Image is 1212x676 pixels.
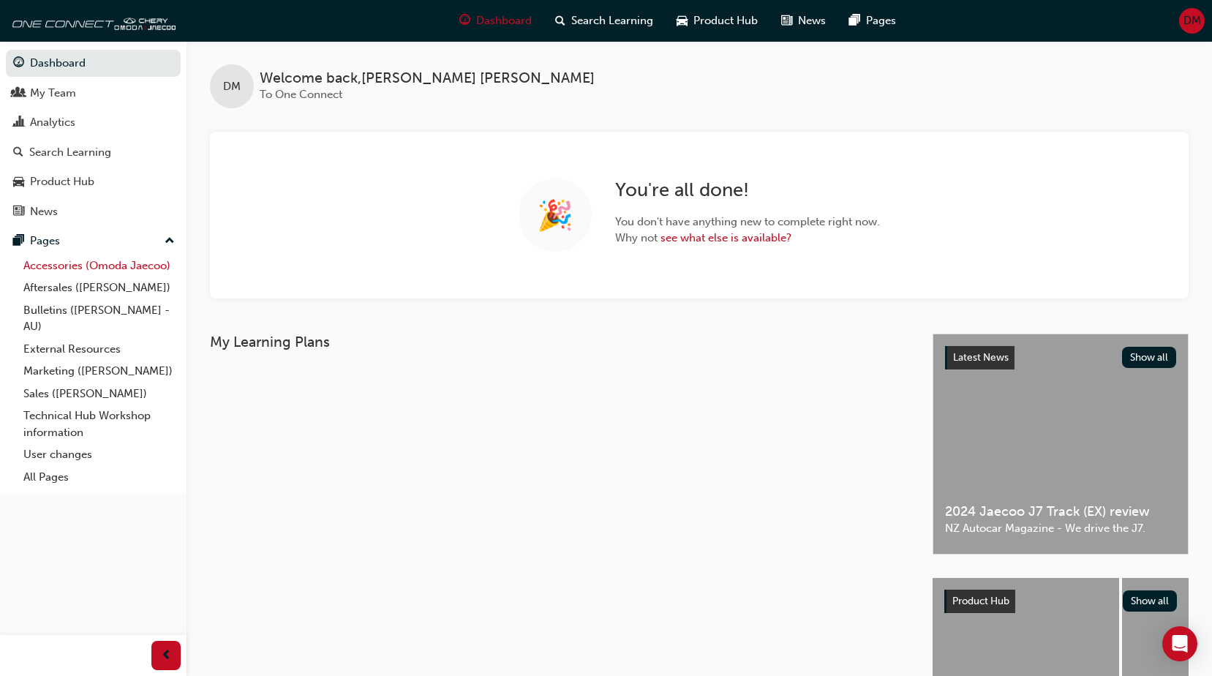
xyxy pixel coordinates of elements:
[30,173,94,190] div: Product Hub
[1162,626,1197,661] div: Open Intercom Messenger
[849,12,860,30] span: pages-icon
[615,230,880,247] span: Why not
[18,443,181,466] a: User changes
[555,12,565,30] span: search-icon
[18,338,181,361] a: External Resources
[953,351,1009,364] span: Latest News
[161,647,172,665] span: prev-icon
[944,590,1177,613] a: Product HubShow all
[18,360,181,383] a: Marketing ([PERSON_NAME])
[665,6,769,36] a: car-iconProduct Hub
[537,207,573,224] span: 🎉
[781,12,792,30] span: news-icon
[838,6,908,36] a: pages-iconPages
[18,255,181,277] a: Accessories (Omoda Jaecoo)
[260,70,595,87] span: Welcome back , [PERSON_NAME] [PERSON_NAME]
[13,146,23,159] span: search-icon
[769,6,838,36] a: news-iconNews
[952,595,1009,607] span: Product Hub
[13,206,24,219] span: news-icon
[448,6,543,36] a: guage-iconDashboard
[13,87,24,100] span: people-icon
[866,12,896,29] span: Pages
[6,168,181,195] a: Product Hub
[1183,12,1201,29] span: DM
[18,277,181,299] a: Aftersales ([PERSON_NAME])
[7,6,176,35] img: oneconnect
[30,114,75,131] div: Analytics
[543,6,665,36] a: search-iconSearch Learning
[6,80,181,107] a: My Team
[693,12,758,29] span: Product Hub
[18,383,181,405] a: Sales ([PERSON_NAME])
[1123,590,1178,612] button: Show all
[476,12,532,29] span: Dashboard
[18,405,181,443] a: Technical Hub Workshop information
[6,109,181,136] a: Analytics
[660,231,791,244] a: see what else is available?
[223,78,241,95] span: DM
[30,233,60,249] div: Pages
[933,334,1189,555] a: Latest NewsShow all2024 Jaecoo J7 Track (EX) reviewNZ Autocar Magazine - We drive the J7.
[18,466,181,489] a: All Pages
[459,12,470,30] span: guage-icon
[6,198,181,225] a: News
[18,299,181,338] a: Bulletins ([PERSON_NAME] - AU)
[165,232,175,251] span: up-icon
[6,228,181,255] button: Pages
[13,116,24,129] span: chart-icon
[945,520,1176,537] span: NZ Autocar Magazine - We drive the J7.
[260,88,342,101] span: To One Connect
[13,235,24,248] span: pages-icon
[30,85,76,102] div: My Team
[13,176,24,189] span: car-icon
[677,12,688,30] span: car-icon
[6,47,181,228] button: DashboardMy TeamAnalyticsSearch LearningProduct HubNews
[210,334,909,350] h3: My Learning Plans
[945,346,1176,369] a: Latest NewsShow all
[6,50,181,77] a: Dashboard
[13,57,24,70] span: guage-icon
[1122,347,1177,368] button: Show all
[571,12,653,29] span: Search Learning
[1179,8,1205,34] button: DM
[945,503,1176,520] span: 2024 Jaecoo J7 Track (EX) review
[615,214,880,230] span: You don't have anything new to complete right now.
[615,179,880,202] h2: You're all done!
[6,139,181,166] a: Search Learning
[30,203,58,220] div: News
[29,144,111,161] div: Search Learning
[798,12,826,29] span: News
